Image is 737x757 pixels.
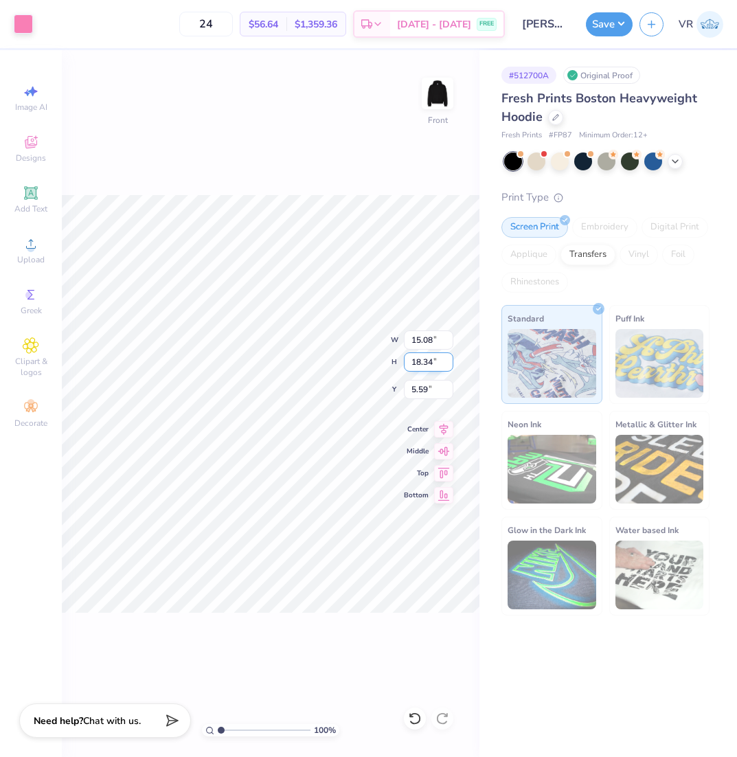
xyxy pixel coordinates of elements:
[508,541,596,609] img: Glow in the Dark Ink
[404,468,429,478] span: Top
[21,305,42,316] span: Greek
[615,523,679,537] span: Water based Ink
[428,114,448,126] div: Front
[179,12,233,36] input: – –
[479,19,494,29] span: FREE
[512,10,579,38] input: Untitled Design
[579,130,648,142] span: Minimum Order: 12 +
[7,356,55,378] span: Clipart & logos
[549,130,572,142] span: # FP87
[662,245,694,265] div: Foil
[696,11,723,38] img: Val Rhey Lodueta
[560,245,615,265] div: Transfers
[615,417,696,431] span: Metallic & Glitter Ink
[679,16,693,32] span: VR
[501,245,556,265] div: Applique
[295,17,337,32] span: $1,359.36
[424,80,451,107] img: Front
[501,190,710,205] div: Print Type
[501,130,542,142] span: Fresh Prints
[397,17,471,32] span: [DATE] - [DATE]
[679,11,723,38] a: VR
[404,490,429,500] span: Bottom
[615,311,644,326] span: Puff Ink
[615,541,704,609] img: Water based Ink
[586,12,633,36] button: Save
[501,272,568,293] div: Rhinestones
[15,102,47,113] span: Image AI
[249,17,278,32] span: $56.64
[501,217,568,238] div: Screen Print
[404,425,429,434] span: Center
[83,714,141,727] span: Chat with us.
[34,714,83,727] strong: Need help?
[501,90,697,125] span: Fresh Prints Boston Heavyweight Hoodie
[615,435,704,504] img: Metallic & Glitter Ink
[508,329,596,398] img: Standard
[563,67,640,84] div: Original Proof
[17,254,45,265] span: Upload
[314,724,336,736] span: 100 %
[620,245,658,265] div: Vinyl
[508,417,541,431] span: Neon Ink
[508,311,544,326] span: Standard
[615,329,704,398] img: Puff Ink
[14,418,47,429] span: Decorate
[508,523,586,537] span: Glow in the Dark Ink
[404,447,429,456] span: Middle
[642,217,708,238] div: Digital Print
[501,67,556,84] div: # 512700A
[508,435,596,504] img: Neon Ink
[572,217,637,238] div: Embroidery
[16,152,46,163] span: Designs
[14,203,47,214] span: Add Text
